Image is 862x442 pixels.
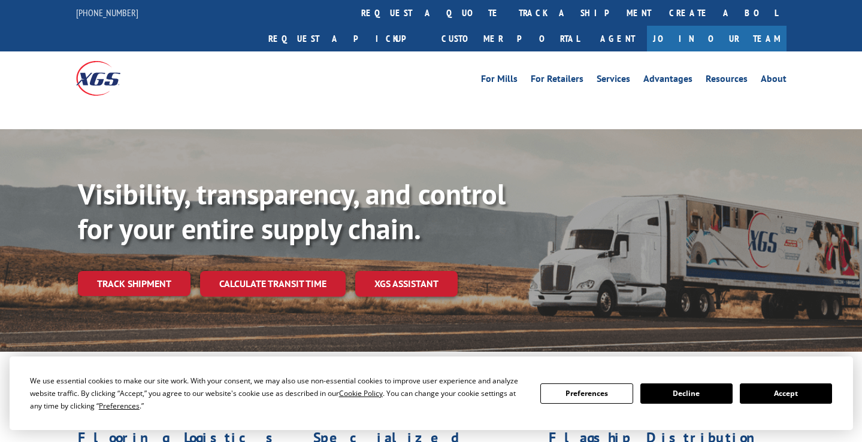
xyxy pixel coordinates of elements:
a: [PHONE_NUMBER] [76,7,138,19]
button: Accept [740,383,832,404]
a: Services [597,74,630,87]
a: Request a pickup [259,26,432,51]
a: Customer Portal [432,26,588,51]
a: Join Our Team [647,26,787,51]
div: Cookie Consent Prompt [10,356,853,430]
a: Calculate transit time [200,271,346,297]
a: For Mills [481,74,518,87]
a: Advantages [643,74,692,87]
a: For Retailers [531,74,583,87]
a: Track shipment [78,271,190,296]
a: About [761,74,787,87]
button: Decline [640,383,733,404]
b: Visibility, transparency, and control for your entire supply chain. [78,175,506,247]
button: Preferences [540,383,633,404]
a: Resources [706,74,748,87]
a: Agent [588,26,647,51]
span: Preferences [99,401,140,411]
a: XGS ASSISTANT [355,271,458,297]
span: Cookie Policy [339,388,383,398]
div: We use essential cookies to make our site work. With your consent, we may also use non-essential ... [30,374,526,412]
